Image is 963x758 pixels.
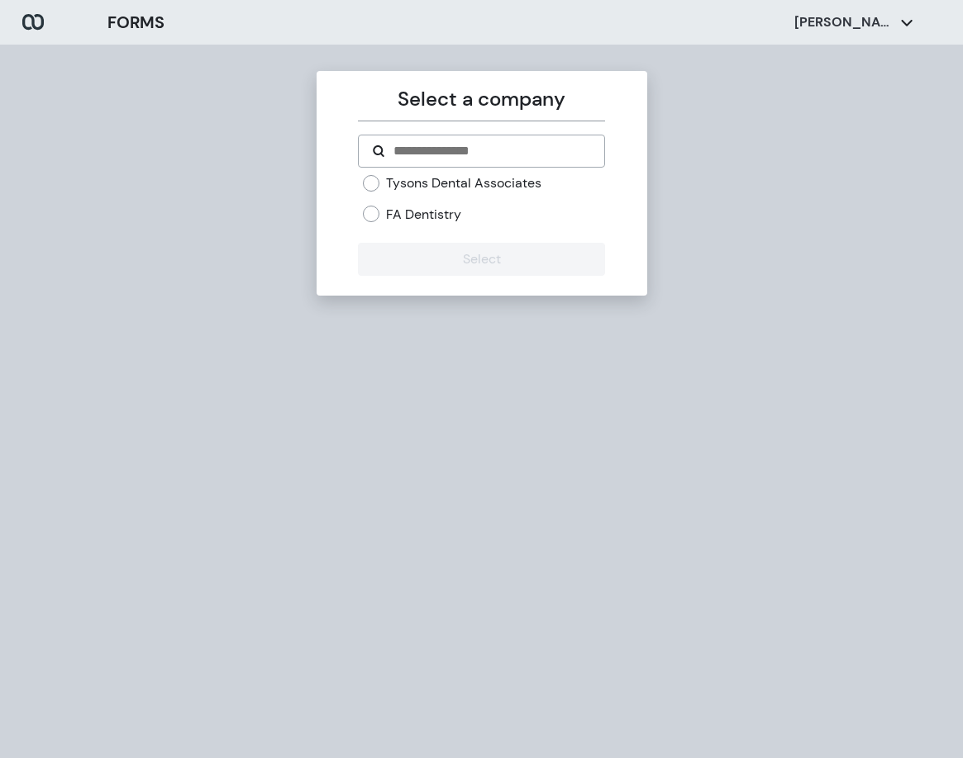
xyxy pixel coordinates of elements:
[386,206,461,224] label: FA Dentistry
[794,13,894,31] p: [PERSON_NAME]
[392,141,591,161] input: Search
[358,243,605,276] button: Select
[107,10,164,35] h3: FORMS
[386,174,541,192] label: Tysons Dental Associates
[358,84,605,114] p: Select a company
